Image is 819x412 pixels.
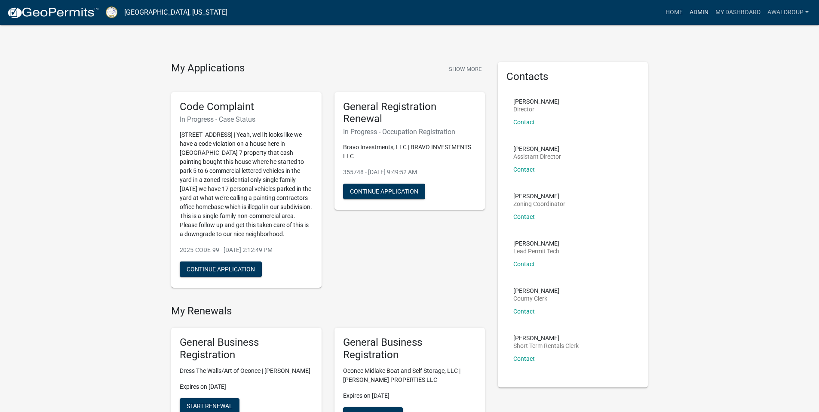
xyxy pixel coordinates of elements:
[124,5,227,20] a: [GEOGRAPHIC_DATA], [US_STATE]
[343,168,476,177] p: 355748 - [DATE] 9:49:52 AM
[513,154,561,160] p: Assistant Director
[106,6,117,18] img: Putnam County, Georgia
[343,366,476,384] p: Oconee Midlake Boat and Self Storage, LLC | [PERSON_NAME] PROPERTIES LLC
[187,402,233,409] span: Start Renewal
[712,4,764,21] a: My Dashboard
[171,305,485,317] h4: My Renewals
[343,143,476,161] p: Bravo Investments, LLC | BRAVO INVESTMENTS LLC
[445,62,485,76] button: Show More
[513,355,535,362] a: Contact
[343,184,425,199] button: Continue Application
[513,343,579,349] p: Short Term Rentals Clerk
[513,146,561,152] p: [PERSON_NAME]
[180,366,313,375] p: Dress The Walls/Art of Oconee | [PERSON_NAME]
[513,106,559,112] p: Director
[513,308,535,315] a: Contact
[343,336,476,361] h5: General Business Registration
[180,336,313,361] h5: General Business Registration
[513,335,579,341] p: [PERSON_NAME]
[343,391,476,400] p: Expires on [DATE]
[513,261,535,267] a: Contact
[764,4,812,21] a: awaldroup
[513,119,535,126] a: Contact
[171,62,245,75] h4: My Applications
[343,101,476,126] h5: General Registration Renewal
[513,98,559,105] p: [PERSON_NAME]
[686,4,712,21] a: Admin
[180,130,313,239] p: [STREET_ADDRESS] | Yeah, well it looks like we have a code violation on a house here in [GEOGRAPH...
[343,128,476,136] h6: In Progress - Occupation Registration
[513,288,559,294] p: [PERSON_NAME]
[513,201,565,207] p: Zoning Coordinator
[506,71,640,83] h5: Contacts
[513,240,559,246] p: [PERSON_NAME]
[513,193,565,199] p: [PERSON_NAME]
[180,382,313,391] p: Expires on [DATE]
[180,261,262,277] button: Continue Application
[180,115,313,123] h6: In Progress - Case Status
[662,4,686,21] a: Home
[513,248,559,254] p: Lead Permit Tech
[513,213,535,220] a: Contact
[180,246,313,255] p: 2025-CODE-99 - [DATE] 2:12:49 PM
[513,166,535,173] a: Contact
[513,295,559,301] p: County Clerk
[180,101,313,113] h5: Code Complaint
